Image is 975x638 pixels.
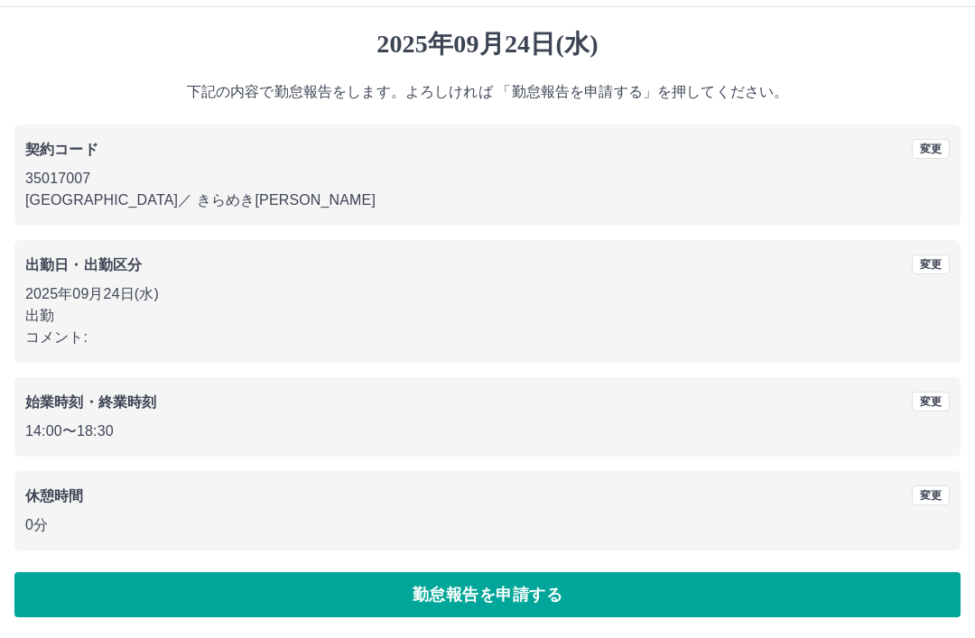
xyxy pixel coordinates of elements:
p: コメント: [25,327,950,348]
button: 変更 [912,254,950,274]
b: 契約コード [25,142,98,157]
p: 0分 [25,514,950,536]
p: 2025年09月24日(水) [25,283,950,305]
button: 変更 [912,485,950,505]
p: 14:00 〜 18:30 [25,421,950,442]
button: 勤怠報告を申請する [14,572,961,617]
b: 出勤日・出勤区分 [25,257,142,273]
p: 下記の内容で勤怠報告をします。よろしければ 「勤怠報告を申請する」を押してください。 [14,81,961,103]
h1: 2025年09月24日(水) [14,29,961,60]
button: 変更 [912,139,950,159]
b: 始業時刻・終業時刻 [25,394,156,410]
button: 変更 [912,392,950,411]
b: 休憩時間 [25,488,84,504]
p: 35017007 [25,168,950,190]
p: 出勤 [25,305,950,327]
p: [GEOGRAPHIC_DATA] ／ きらめき[PERSON_NAME] [25,190,950,211]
